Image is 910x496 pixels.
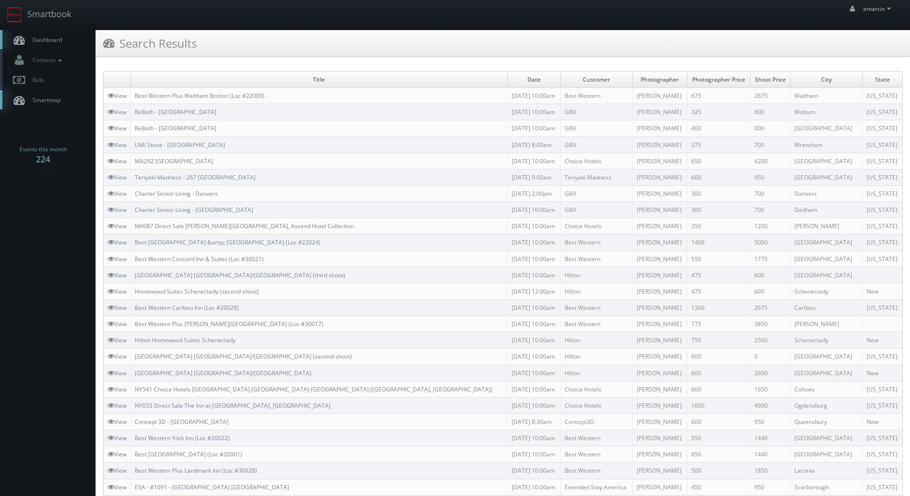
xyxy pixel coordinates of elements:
a: Charter Senior Living - Danvers [135,190,218,198]
td: [PERSON_NAME] [632,120,687,137]
td: 600 [687,413,750,430]
span: Contacts [28,56,64,64]
td: 475 [687,283,750,299]
td: [US_STATE] [862,251,902,267]
td: 775 [687,316,750,332]
td: 4900 [750,397,790,413]
td: [US_STATE] [862,137,902,153]
td: 2500 [750,332,790,348]
td: [US_STATE] [862,153,902,169]
td: [US_STATE] [862,104,902,120]
a: View [107,401,127,410]
td: [PERSON_NAME] [632,479,687,495]
td: [DATE] 10:00am [507,251,560,267]
td: 1200 [750,218,790,234]
td: Queensbury [791,413,862,430]
td: Wrentham [791,137,862,153]
a: Best Western Plus Landmark Inn (Loc #30028) [135,466,257,475]
a: View [107,255,127,263]
td: 600 [750,120,790,137]
a: [GEOGRAPHIC_DATA] [GEOGRAPHIC_DATA]/[GEOGRAPHIC_DATA] [135,369,311,377]
td: [GEOGRAPHIC_DATA] [791,348,862,365]
td: [US_STATE] [862,185,902,201]
td: Best Western [561,234,632,251]
a: ReBath - [GEOGRAPHIC_DATA] [135,124,216,132]
td: Caribou [791,299,862,316]
a: ESA - #1091 - [GEOGRAPHIC_DATA] [GEOGRAPHIC_DATA] [135,483,289,491]
td: 600 [750,283,790,299]
td: [GEOGRAPHIC_DATA] [791,446,862,463]
td: 950 [750,169,790,185]
td: [US_STATE] [862,169,902,185]
td: [PERSON_NAME] [632,316,687,332]
td: [DATE] 10:00am [507,218,560,234]
td: GBV [561,202,632,218]
td: New [862,365,902,381]
td: 375 [687,137,750,153]
td: [PERSON_NAME] [632,137,687,153]
td: 0 [750,348,790,365]
td: [PERSON_NAME] [632,332,687,348]
td: Shoot Price [750,72,790,88]
a: NY541 Choice Hotels [GEOGRAPHIC_DATA] [GEOGRAPHIC_DATA]-[GEOGRAPHIC_DATA] ([GEOGRAPHIC_DATA], [GE... [135,385,492,393]
a: Best Western Plus Waltham Boston (Loc #22009) [135,92,265,100]
a: NH087 Direct Sale [PERSON_NAME][GEOGRAPHIC_DATA], Ascend Hotel Collection [135,222,354,230]
td: [DATE] 10:00am [507,463,560,479]
td: Best Western [561,299,632,316]
td: Scarborough [791,479,862,495]
td: 700 [750,185,790,201]
td: [PERSON_NAME] [632,202,687,218]
td: New [862,283,902,299]
td: Laconia [791,463,862,479]
td: [US_STATE] [862,88,902,104]
a: View [107,173,127,181]
td: 1650 [750,381,790,397]
a: View [107,450,127,458]
td: [US_STATE] [862,218,902,234]
td: [DATE] 10:00am [507,365,560,381]
a: MA292 [GEOGRAPHIC_DATA] [135,157,213,165]
td: [GEOGRAPHIC_DATA] [791,234,862,251]
td: New [862,332,902,348]
td: 650 [687,446,750,463]
td: [DATE] 10:00am [507,397,560,413]
img: smartbook-logo.png [7,7,22,22]
a: Teriyaki Madness - 267 [GEOGRAPHIC_DATA] [135,173,256,181]
td: Hilton [561,348,632,365]
td: 350 [687,218,750,234]
a: [GEOGRAPHIC_DATA] [GEOGRAPHIC_DATA]/[GEOGRAPHIC_DATA] (third shoot) [135,271,345,279]
a: View [107,190,127,198]
td: Hilton [561,365,632,381]
td: Choice Hotels [561,218,632,234]
td: 475 [687,267,750,283]
a: Best Western Plus [PERSON_NAME][GEOGRAPHIC_DATA] (Loc #30017) [135,320,323,328]
td: GBV [561,104,632,120]
td: 450 [687,479,750,495]
td: [US_STATE] [862,381,902,397]
td: 2600 [750,365,790,381]
td: [DATE] 8:30am [507,413,560,430]
td: Hilton [561,283,632,299]
td: 2675 [750,299,790,316]
a: View [107,483,127,491]
td: Choice Hotels [561,397,632,413]
a: View [107,271,127,279]
td: Woburn [791,104,862,120]
a: Homewood Suites Schenectady (second shoot) [135,287,259,295]
td: Cohoes [791,381,862,397]
td: 5000 [750,234,790,251]
td: [US_STATE] [862,463,902,479]
strong: 224 [36,153,50,165]
a: Hilton Homewood Suites Schenectady [135,336,236,344]
a: Concept 3D - [GEOGRAPHIC_DATA] [135,418,228,426]
td: 550 [687,251,750,267]
td: [PERSON_NAME] [632,251,687,267]
td: Photographer Price [687,72,750,88]
td: 400 [687,120,750,137]
td: [US_STATE] [862,348,902,365]
a: View [107,418,127,426]
td: [DATE] 10:00am [507,88,560,104]
a: View [107,157,127,165]
span: Smartmap [28,96,61,104]
td: [DATE] 10:00am [507,120,560,137]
